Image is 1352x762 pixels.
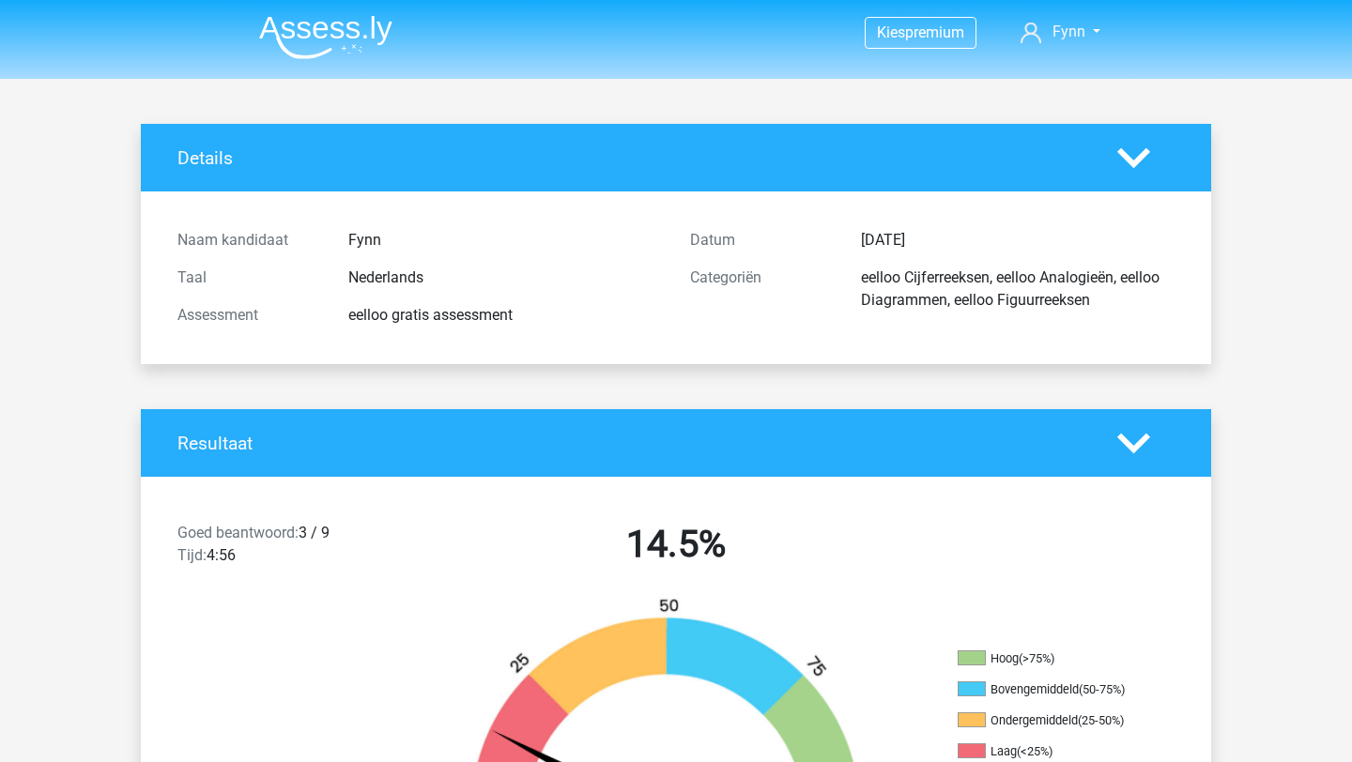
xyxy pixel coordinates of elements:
div: (>75%) [1019,651,1054,665]
div: (<25%) [1017,744,1052,758]
div: (50-75%) [1079,682,1125,696]
div: 3 / 9 4:56 [163,522,420,574]
img: Assessly [259,15,392,59]
div: Naam kandidaat [163,229,334,251]
div: eelloo Cijferreeksen, eelloo Analogieën, eelloo Diagrammen, eelloo Figuurreeksen [847,267,1189,312]
div: Categoriën [676,267,847,312]
span: Fynn [1052,23,1085,40]
li: Hoog [958,650,1145,667]
div: (25-50%) [1078,713,1124,727]
h4: Resultaat [177,433,1089,454]
div: Assessment [163,304,334,327]
div: [DATE] [847,229,1189,251]
li: Bovengemiddeld [958,681,1145,698]
a: Fynn [1013,21,1108,43]
h4: Details [177,147,1089,169]
span: premium [905,23,964,41]
div: Datum [676,229,847,251]
div: eelloo gratis assessment [334,304,676,327]
span: Goed beantwoord: [177,524,299,541]
span: Tijd: [177,546,207,564]
a: Kiespremium [866,20,976,45]
div: Fynn [334,229,676,251]
div: Nederlands [334,267,676,289]
div: Taal [163,267,334,289]
li: Ondergemiddeld [958,712,1145,729]
span: Kies [877,23,905,41]
h2: 14.5% [434,522,918,567]
li: Laag [958,743,1145,760]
